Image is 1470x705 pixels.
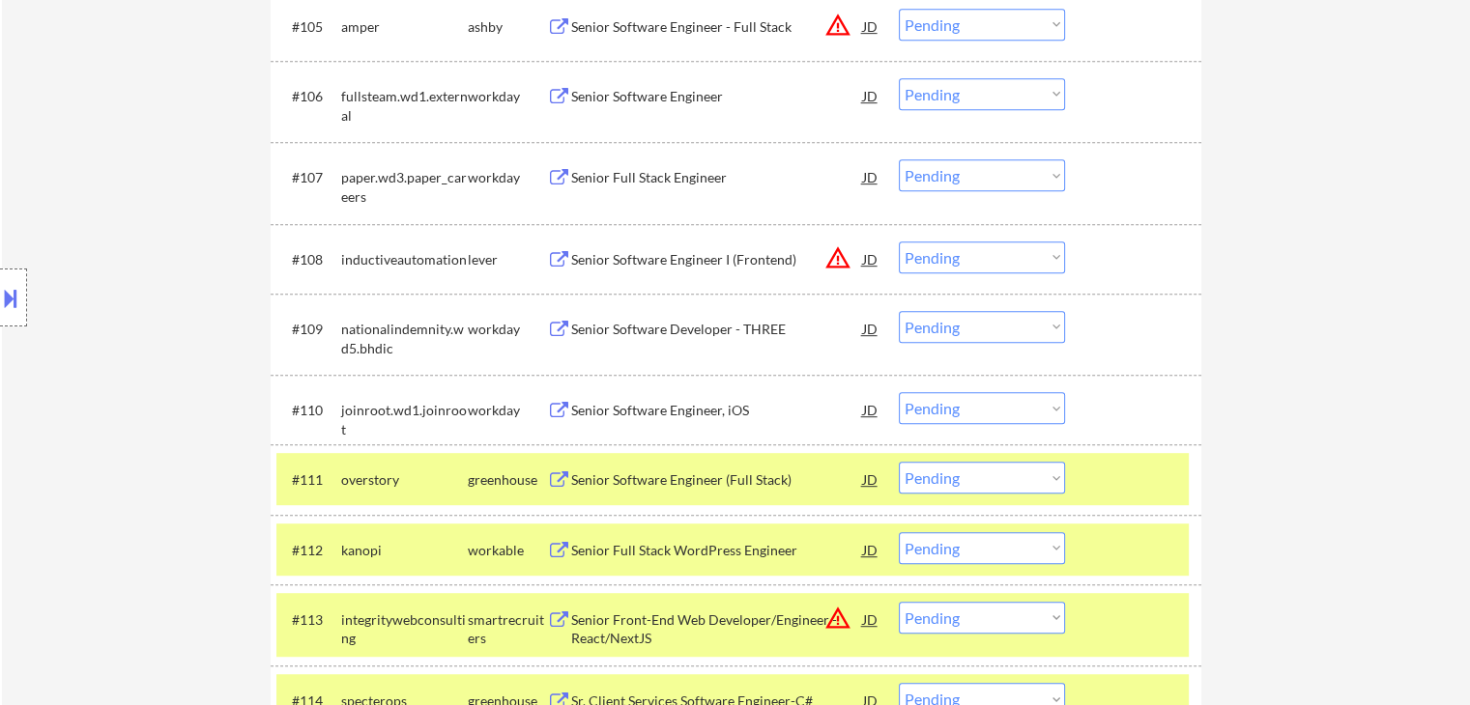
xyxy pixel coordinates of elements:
[861,532,880,567] div: JD
[571,168,863,187] div: Senior Full Stack Engineer
[861,311,880,346] div: JD
[292,610,326,630] div: #113
[341,87,468,125] div: fullsteam.wd1.external
[341,250,468,269] div: inductiveautomation
[571,541,863,560] div: Senior Full Stack WordPress Engineer
[571,87,863,106] div: Senior Software Engineer
[468,320,547,339] div: workday
[341,320,468,357] div: nationalindemnity.wd5.bhdic
[292,541,326,560] div: #112
[861,78,880,113] div: JD
[341,610,468,648] div: integritywebconsulting
[861,9,880,43] div: JD
[468,87,547,106] div: workday
[824,12,851,39] button: warning_amber
[571,250,863,269] div: Senior Software Engineer I (Frontend)
[824,244,851,271] button: warning_amber
[468,17,547,37] div: ashby
[861,602,880,636] div: JD
[571,610,863,648] div: Senior Front-End Web Developer/Engineer -React/NextJS
[292,17,326,37] div: #105
[468,250,547,269] div: lever
[341,541,468,560] div: kanopi
[341,470,468,490] div: overstory
[341,17,468,37] div: amper
[824,605,851,632] button: warning_amber
[468,401,547,420] div: workday
[861,392,880,427] div: JD
[341,401,468,438] div: joinroot.wd1.joinroot
[468,470,547,490] div: greenhouse
[861,241,880,276] div: JD
[861,462,880,496] div: JD
[571,470,863,490] div: Senior Software Engineer (Full Stack)
[571,320,863,339] div: Senior Software Developer - THREE
[341,168,468,206] div: paper.wd3.paper_careers
[292,87,326,106] div: #106
[292,470,326,490] div: #111
[468,610,547,648] div: smartrecruiters
[571,17,863,37] div: Senior Software Engineer - Full Stack
[571,401,863,420] div: Senior Software Engineer, iOS
[468,541,547,560] div: workable
[468,168,547,187] div: workday
[861,159,880,194] div: JD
